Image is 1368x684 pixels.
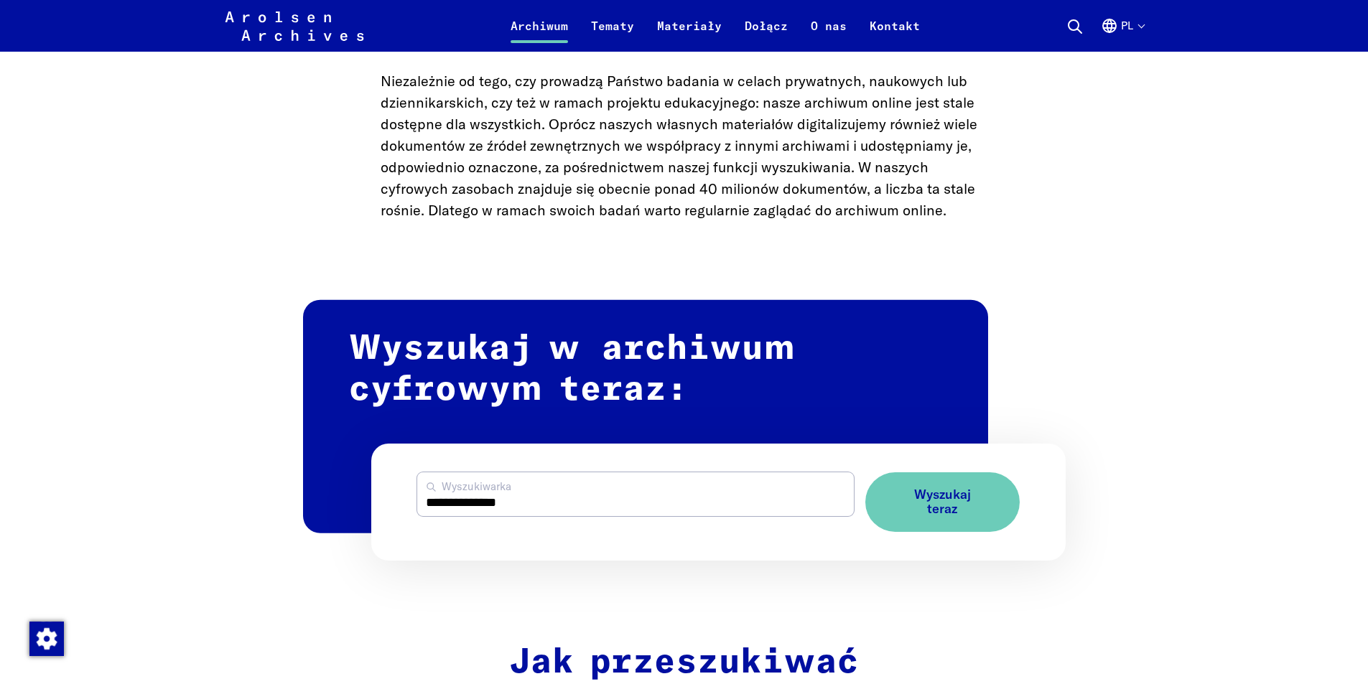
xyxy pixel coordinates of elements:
[900,487,985,517] span: Wyszukaj teraz
[499,17,580,52] a: Archiwum
[29,622,64,656] img: Zmienić zgodę
[799,17,858,52] a: O nas
[580,17,646,52] a: Tematy
[381,70,988,221] p: Niezależnie od tego, czy prowadzą Państwo badania w celach prywatnych, naukowych lub dziennikarsk...
[733,17,799,52] a: Dołącz
[858,17,931,52] a: Kontakt
[1101,17,1144,52] button: Polski, wybór języka
[499,9,931,43] nav: Podstawowy
[865,472,1020,532] button: Wyszukaj teraz
[303,299,988,533] h2: Wyszukaj w archiwum cyfrowym teraz:
[646,17,733,52] a: Materiały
